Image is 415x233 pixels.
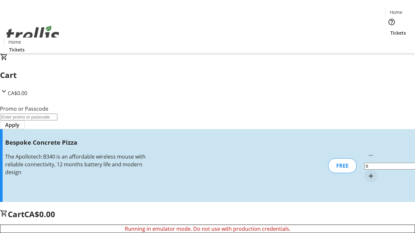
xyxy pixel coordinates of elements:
[385,36,398,49] button: Cart
[390,29,406,36] span: Tickets
[4,39,25,45] a: Home
[364,170,377,183] button: Increment by one
[5,153,147,176] div: The Apollotech B340 is an affordable wireless mouse with reliable connectivity, 12 months battery...
[8,39,21,45] span: Home
[24,209,55,219] span: CA$0.00
[5,138,147,147] h3: Bespoke Concrete Pizza
[385,9,406,16] a: Home
[328,158,357,173] div: FREE
[385,16,398,28] button: Help
[4,18,62,51] img: Orient E2E Organization Ie2yTR2wWT's Logo
[9,46,25,53] span: Tickets
[5,121,19,129] span: Apply
[385,29,411,36] a: Tickets
[4,46,30,53] a: Tickets
[8,90,27,97] span: CA$0.00
[390,9,402,16] span: Home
